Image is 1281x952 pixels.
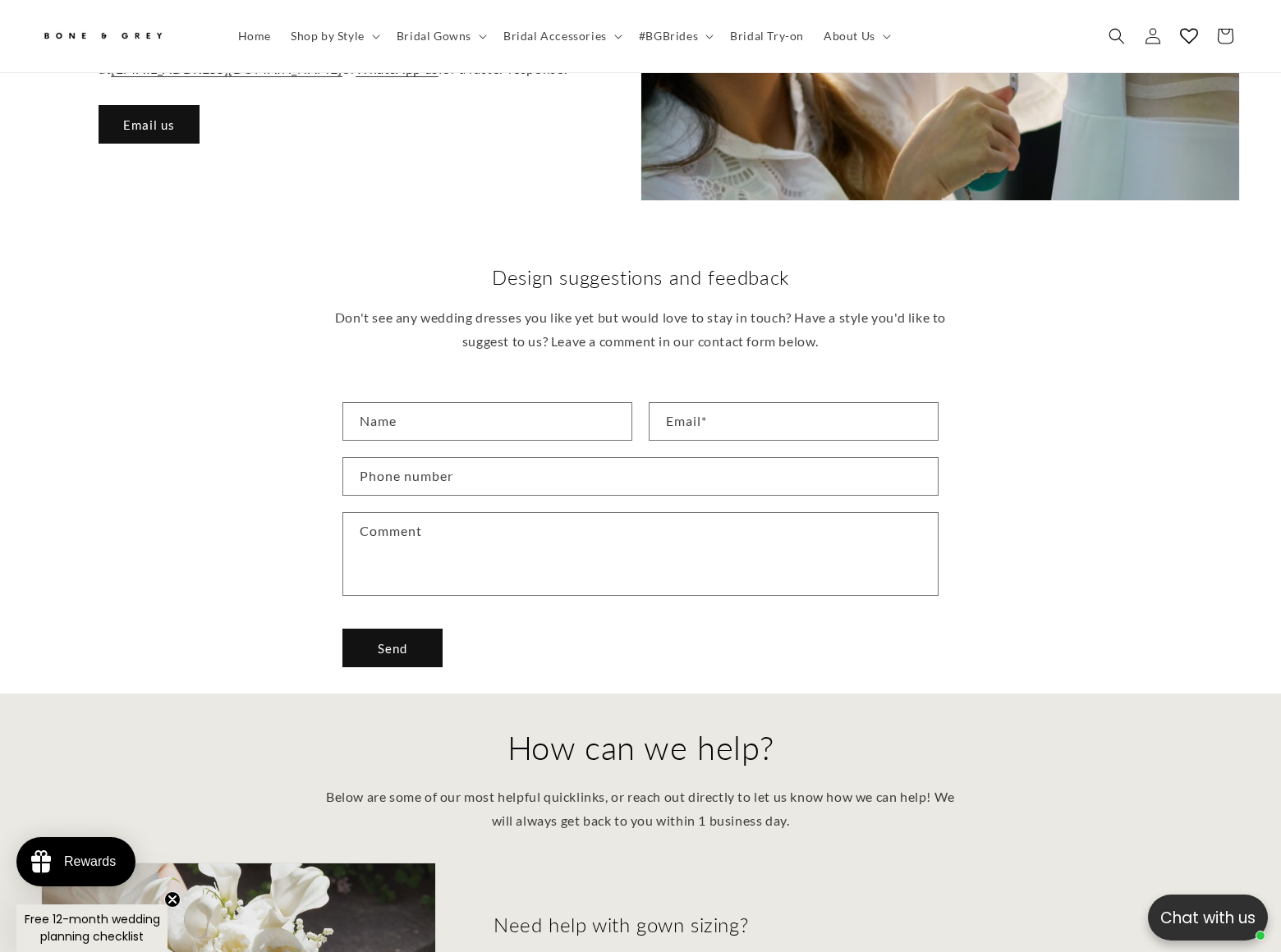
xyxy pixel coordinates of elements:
summary: Shop by Style [281,19,387,53]
a: Bridal Try-on [720,19,814,53]
a: Bone and Grey Bridal [35,16,212,56]
span: Shop by Style [291,29,365,43]
p: Below are some of our most helpful quicklinks, or reach out directly to let us know how we can he... [320,785,961,833]
img: Bone and Grey Bridal [41,23,164,50]
summary: Bridal Accessories [494,19,629,53]
span: #BGBrides [639,29,698,43]
summary: #BGBrides [629,19,720,53]
span: Bridal Gowns [397,29,471,43]
span: Free 12-month wedding planning checklist [25,911,160,945]
summary: Bridal Gowns [387,19,494,53]
a: Email us [99,106,200,144]
h2: Need help with gown sizing? [494,912,748,937]
span: Home [238,29,271,43]
h2: Design suggestions and feedback [320,264,961,290]
button: Send [342,629,443,667]
span: About Us [824,29,875,43]
p: Chat with us [1148,906,1268,930]
a: Home [228,19,281,53]
div: Free 12-month wedding planning checklistClose teaser [16,904,168,952]
summary: About Us [814,19,898,53]
button: Close teaser [164,891,181,908]
h2: How can we help? [320,726,961,769]
div: Rewards [64,854,116,869]
span: Bridal Accessories [503,29,607,43]
a: WhatsApp us [356,61,438,76]
button: Open chatbox [1148,895,1268,941]
summary: Search [1099,18,1135,54]
span: Bridal Try-on [730,29,804,43]
p: Don't see any wedding dresses you like yet but would love to stay in touch? Have a style you'd li... [320,306,961,354]
a: [EMAIL_ADDRESS][DOMAIN_NAME] [111,61,342,76]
